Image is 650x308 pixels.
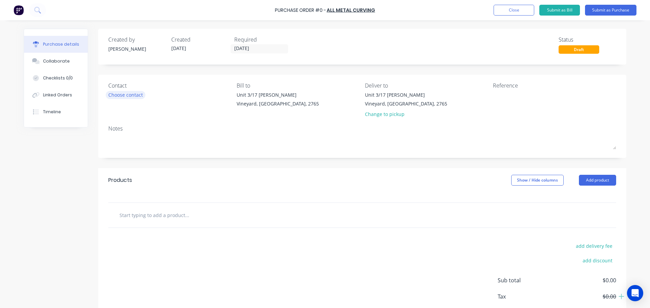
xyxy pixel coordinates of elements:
[234,35,292,44] div: Required
[579,256,616,265] button: add discount
[493,81,616,90] div: Reference
[579,175,616,186] button: Add product
[237,100,319,107] div: Vineyard, [GEOGRAPHIC_DATA], 2765
[108,124,616,133] div: Notes
[559,35,616,44] div: Status
[498,292,548,301] span: Tax
[43,109,61,115] div: Timeline
[24,53,88,70] button: Collaborate
[108,176,132,184] div: Products
[108,81,232,90] div: Contact
[365,100,447,107] div: Vineyard, [GEOGRAPHIC_DATA], 2765
[24,103,88,120] button: Timeline
[585,5,636,16] button: Submit as Purchase
[14,5,24,15] img: Factory
[119,208,255,222] input: Start typing to add a product...
[237,91,319,98] div: Unit 3/17 [PERSON_NAME]
[24,70,88,87] button: Checklists 0/0
[627,285,643,301] div: Open Intercom Messenger
[365,81,488,90] div: Deliver to
[43,92,72,98] div: Linked Orders
[24,87,88,103] button: Linked Orders
[108,35,166,44] div: Created by
[237,81,360,90] div: Bill to
[43,41,79,47] div: Purchase details
[43,75,73,81] div: Checklists 0/0
[572,241,616,250] button: add delivery fee
[548,292,616,301] span: $0.00
[539,5,580,16] button: Submit as Bill
[559,45,599,54] div: Draft
[108,91,143,98] div: Choose contact
[511,175,564,186] button: Show / Hide columns
[327,7,375,14] a: All Metal Curving
[43,58,70,64] div: Collaborate
[275,7,326,14] div: Purchase Order #0 -
[494,5,534,16] button: Close
[108,45,166,52] div: [PERSON_NAME]
[548,276,616,284] span: $0.00
[365,111,447,118] div: Change to pickup
[24,36,88,53] button: Purchase details
[365,91,447,98] div: Unit 3/17 [PERSON_NAME]
[171,35,229,44] div: Created
[498,276,548,284] span: Sub total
